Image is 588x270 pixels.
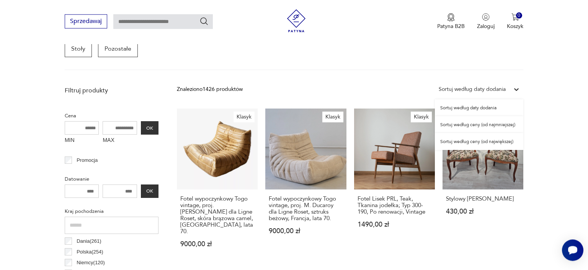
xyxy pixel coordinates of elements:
button: Zaloguj [477,13,495,30]
img: Ikonka użytkownika [482,13,490,21]
button: Szukaj [199,16,209,26]
p: Cena [65,112,158,120]
p: Datowanie [65,175,158,183]
img: Ikona medalu [447,13,455,21]
div: 0 [516,12,523,19]
h3: Fotel Lisek PRL, Teak, Tkanina jodełka; Typ 300-190, Po renowacji, Vintage [358,196,431,215]
h3: Fotel wypoczynkowy Togo vintage, proj. [PERSON_NAME] dla Ligne Roset, skóra brązowa camel, [GEOGR... [180,196,254,235]
p: Kraj pochodzenia [65,207,158,216]
p: Zaloguj [477,23,495,30]
button: Sprzedawaj [65,14,107,28]
h3: Stylowy [PERSON_NAME] [446,196,520,202]
iframe: Smartsupp widget button [562,239,583,261]
p: 1490,00 zł [358,221,431,228]
div: Sortuj według daty dodania [439,85,506,94]
a: KlasykFotel Lisek PRL, Teak, Tkanina jodełka; Typ 300-190, Po renowacji, VintageFotel Lisek PRL, ... [354,109,435,262]
div: Sortuj według ceny (od największej) [435,133,523,150]
p: Polska ( 254 ) [77,248,103,256]
a: KlasykFotel wypoczynkowy Togo vintage, proj. M. Ducaroy dla Ligne Roset, sztruks beżowy, Francja,... [265,109,346,262]
p: Patyna B2B [437,23,465,30]
a: Stylowy Fotel LudwikowskiStylowy [PERSON_NAME]430,00 zł [443,109,523,262]
p: 9000,00 zł [180,241,254,247]
p: Niemcy ( 120 ) [77,258,105,267]
a: Sprzedawaj [65,19,107,25]
h3: Fotel wypoczynkowy Togo vintage, proj. M. Ducaroy dla Ligne Roset, sztruks beżowy, Francja, lata 70. [269,196,343,222]
p: Filtruj produkty [65,86,158,95]
p: Promocja [77,156,98,165]
button: 0Koszyk [507,13,523,30]
a: Pozostałe [98,40,138,57]
button: Patyna B2B [437,13,465,30]
a: Stoły [65,40,92,57]
label: MIN [65,135,99,147]
div: Znaleziono 1426 produktów [177,85,243,94]
button: OK [141,121,158,135]
img: Patyna - sklep z meblami i dekoracjami vintage [285,9,308,32]
a: Ikona medaluPatyna B2B [437,13,465,30]
div: Sortuj według ceny (od najmniejszej) [435,116,523,133]
a: KlasykFotel wypoczynkowy Togo vintage, proj. M. Ducaroy dla Ligne Roset, skóra brązowa camel, Fra... [177,109,258,262]
p: Dania ( 261 ) [77,237,101,245]
p: 9000,00 zł [269,228,343,234]
label: MAX [103,135,137,147]
p: 430,00 zł [446,208,520,215]
button: OK [141,184,158,198]
img: Ikona koszyka [511,13,519,21]
p: Koszyk [507,23,523,30]
div: Sortuj według daty dodania [435,99,523,116]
